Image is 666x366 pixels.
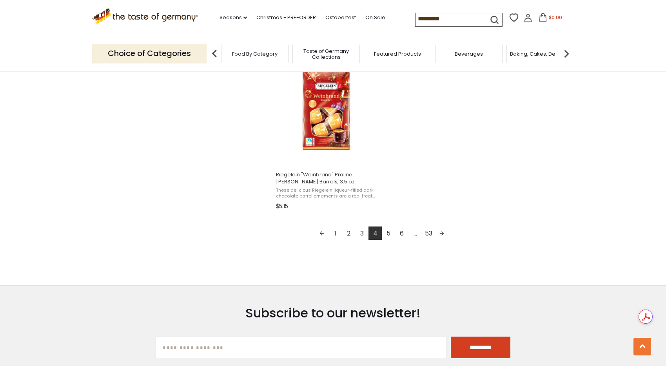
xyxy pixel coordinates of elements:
a: Oktoberfest [325,13,356,22]
a: Taste of Germany Collections [295,48,357,60]
a: Riegelein [275,48,379,212]
img: previous arrow [207,46,222,62]
a: 3 [355,226,368,240]
img: next arrow [559,46,574,62]
img: Riegelein Wine Brandy Pralines [275,55,379,159]
a: 6 [395,226,408,240]
h3: Subscribe to our newsletter! [156,305,510,321]
span: $5.15 [276,202,288,210]
a: Previous page [315,226,328,240]
a: Christmas - PRE-ORDER [256,13,316,22]
p: Choice of Categories [92,44,207,63]
a: 5 [382,226,395,240]
span: These delicious Riegelein liqueur-filled dark chocolate barrel ornaments are a real treat for the... [276,187,377,199]
a: 53 [422,226,435,240]
a: Food By Category [232,51,278,57]
span: ... [408,226,422,240]
a: Next page [435,226,448,240]
span: $0.00 [549,14,562,21]
a: 2 [342,226,355,240]
a: Featured Products [374,51,421,57]
a: Baking, Cakes, Desserts [510,51,571,57]
a: Seasons [220,13,247,22]
span: Riegelein "Weinbrand" Praline [PERSON_NAME] Barrels, 3.5 oz [276,171,377,185]
a: 1 [328,226,342,240]
a: Beverages [455,51,483,57]
button: $0.00 [534,13,567,25]
a: On Sale [365,13,385,22]
a: 4 [368,226,382,240]
div: Pagination [276,226,488,242]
